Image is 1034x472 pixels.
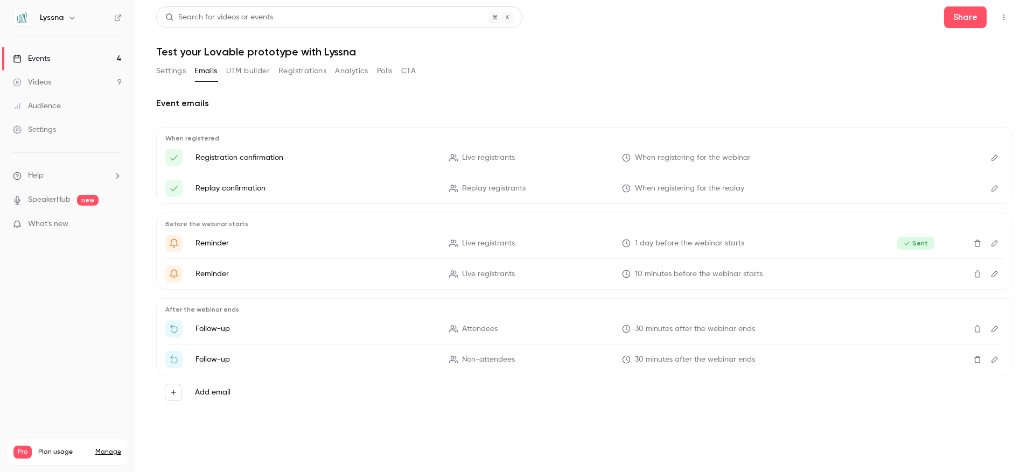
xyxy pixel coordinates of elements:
span: Plan usage [38,448,89,456]
div: Search for videos or events [165,12,273,23]
p: Reminder [195,238,436,249]
span: When registering for the webinar [635,152,751,164]
span: Live registrants [462,238,515,249]
span: 30 minutes after the webinar ends [635,354,755,365]
label: Add email [195,387,230,398]
button: Share [944,6,987,28]
span: Pro [13,446,32,459]
button: Edit [986,149,1003,166]
li: help-dropdown-opener [13,170,122,181]
button: CTA [401,62,416,80]
p: Registration confirmation [195,152,436,163]
button: Registrations [278,62,326,80]
span: new [77,195,99,206]
span: Attendees [462,323,498,335]
p: Replay confirmation [195,183,436,194]
span: 30 minutes after the webinar ends [635,323,755,335]
iframe: Noticeable Trigger [109,220,122,229]
span: What's new [28,219,68,230]
div: Audience [13,101,61,111]
p: Reminder [195,269,436,279]
button: Edit [986,320,1003,337]
span: Sent [897,237,934,250]
span: Replay registrants [462,183,526,194]
span: 1 day before the webinar starts [635,238,744,249]
li: Here's your access link to {{ event_name }}! [165,149,1003,166]
p: Follow-up [195,323,436,334]
p: Before the webinar starts [165,220,1003,228]
button: Delete [969,235,986,252]
button: Polls [377,62,393,80]
button: Settings [156,62,186,80]
button: Edit [986,351,1003,368]
p: When registered [165,134,1003,143]
span: 10 minutes before the webinar starts [635,269,763,280]
p: After the webinar ends [165,305,1003,314]
div: Events [13,53,50,64]
button: Delete [969,265,986,283]
a: SpeakerHub [28,194,71,206]
button: Edit [986,235,1003,252]
button: Analytics [335,62,368,80]
span: When registering for the replay [635,183,744,194]
h1: Test your Lovable prototype with Lyssna [156,45,1012,58]
button: Edit [986,265,1003,283]
span: Live registrants [462,269,515,280]
span: Help [28,170,44,181]
li: Here’s your replay link for {{ event_name }}! [165,180,1003,197]
li: Your live workshop starts in 10 minutes [165,265,1003,283]
p: Follow-up [195,354,436,365]
button: Edit [986,180,1003,197]
button: UTM builder [226,62,270,80]
img: Lyssna [13,9,31,26]
li: Quick reminder - our live workshop starts tomorrow [165,235,1003,252]
h6: Lyssna [40,12,64,23]
div: Settings [13,124,56,135]
li: Watch the replay of {{ event_name }} [165,351,1003,368]
button: Delete [969,320,986,337]
span: Non-attendees [462,354,515,365]
span: Live registrants [462,152,515,164]
a: Manage [95,448,121,456]
button: Delete [969,351,986,368]
li: Thanks for attending {{ event_name }} [165,320,1003,337]
div: Videos [13,77,51,88]
h2: Event emails [156,97,1012,110]
button: Emails [194,62,217,80]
